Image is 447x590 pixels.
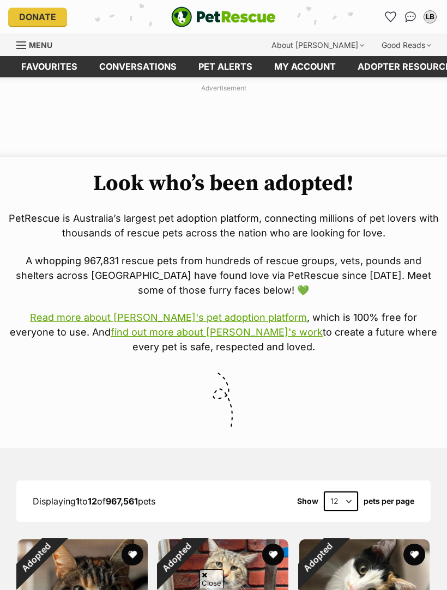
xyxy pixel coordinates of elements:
button: favourite [403,544,425,565]
strong: 1 [76,496,80,507]
a: PetRescue [171,7,276,27]
div: Adopted [3,525,68,590]
div: Adopted [285,525,350,590]
a: Conversations [402,8,419,26]
a: Menu [16,34,60,54]
span: Show [297,497,318,506]
a: Pet alerts [188,56,263,77]
a: My account [263,56,347,77]
div: Adopted [144,525,209,590]
strong: 12 [88,496,97,507]
span: Displaying to of pets [33,496,155,507]
div: About [PERSON_NAME] [264,34,372,56]
p: PetRescue is Australia’s largest pet adoption platform, connecting millions of pet lovers with th... [8,211,439,240]
button: My account [421,8,439,26]
ul: Account quick links [382,8,439,26]
label: pets per page [364,497,414,506]
div: LB [425,11,436,22]
div: Good Reads [374,34,439,56]
button: favourite [122,544,143,565]
img: chat-41dd97257d64d25036548639549fe6c8038ab92f7586957e7f3b1b290dea8141.svg [405,11,416,22]
a: Favourites [10,56,88,77]
img: logo-e224e6f780fb5917bec1dbf3a21bbac754714ae5b6737aabdf751b685950b380.svg [171,7,276,27]
a: find out more about [PERSON_NAME]'s work [111,326,323,338]
a: Read more about [PERSON_NAME]'s pet adoption platform [30,312,307,323]
a: Favourites [382,8,400,26]
span: Menu [29,40,52,50]
a: Donate [8,8,67,26]
p: A whopping 967,831 rescue pets from hundreds of rescue groups, vets, pounds and shelters across [... [8,253,439,297]
button: favourite [263,544,285,565]
strong: 967,561 [106,496,138,507]
h1: Look who’s been adopted! [8,171,439,196]
a: conversations [88,56,188,77]
span: Close [200,569,224,588]
p: , which is 100% free for everyone to use. And to create a future where every pet is safe, respect... [8,310,439,354]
